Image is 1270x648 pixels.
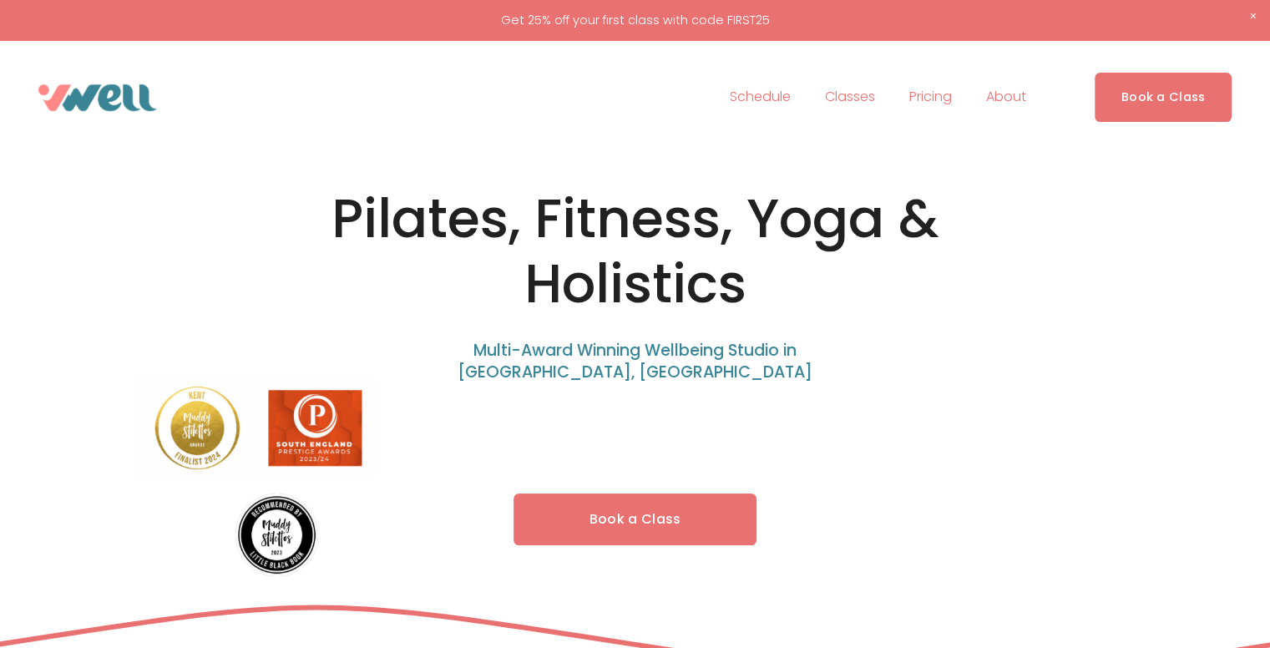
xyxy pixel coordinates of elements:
a: folder dropdown [825,84,875,111]
a: Schedule [729,84,790,111]
span: Multi-Award Winning Wellbeing Studio in [GEOGRAPHIC_DATA], [GEOGRAPHIC_DATA] [458,339,812,384]
h1: Pilates, Fitness, Yoga & Holistics [261,186,1009,318]
a: folder dropdown [986,84,1026,111]
span: About [986,85,1026,109]
a: Book a Class [1095,73,1232,122]
a: Book a Class [514,494,757,546]
a: Pricing [909,84,952,111]
img: VWell [38,84,157,111]
span: Classes [825,85,875,109]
